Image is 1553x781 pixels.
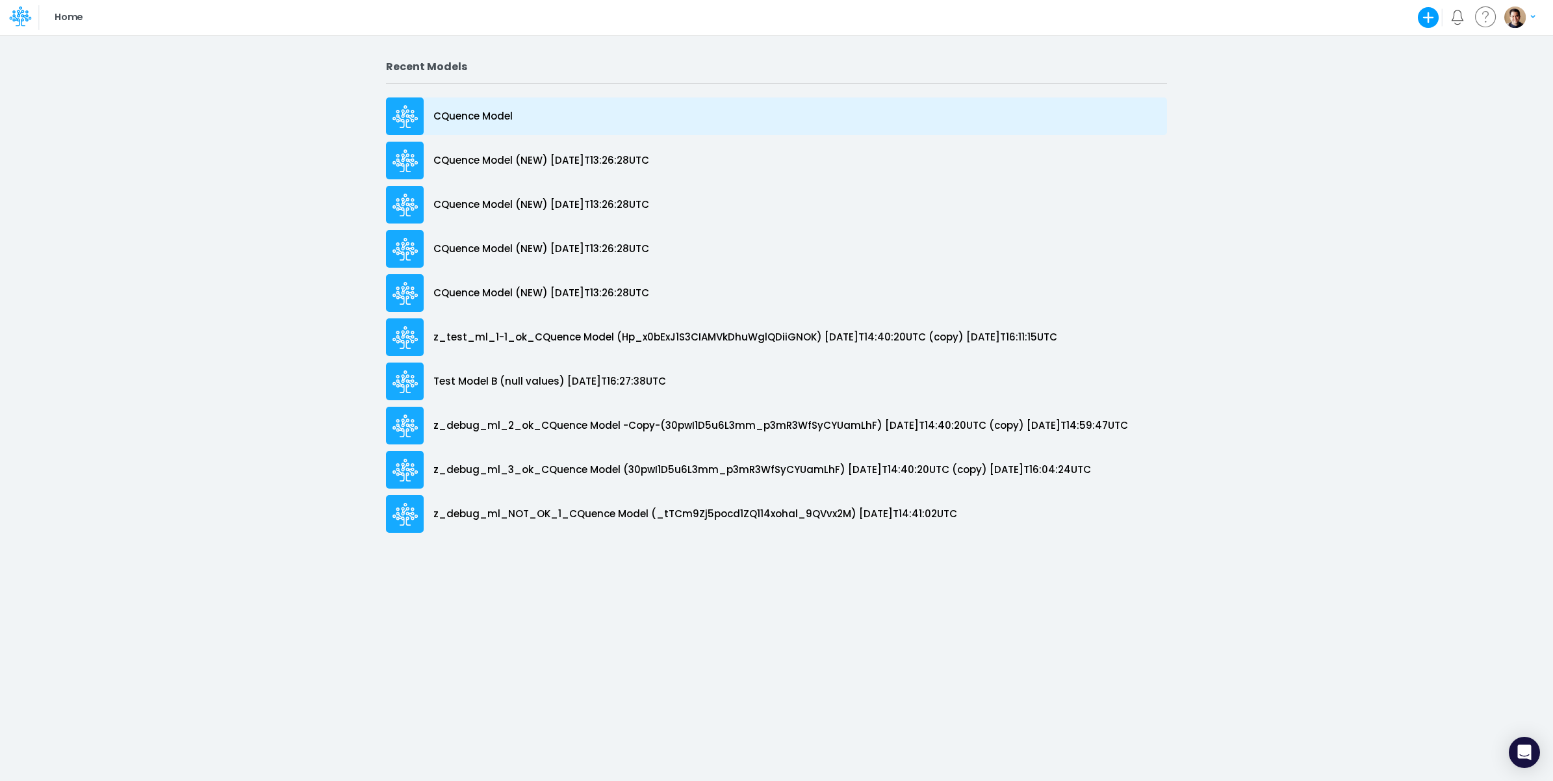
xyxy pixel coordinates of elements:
[1509,737,1540,768] div: Open Intercom Messenger
[386,94,1167,138] a: CQuence Model
[433,153,649,168] p: CQuence Model (NEW) [DATE]T13:26:28UTC
[386,315,1167,359] a: z_test_ml_1-1_ok_CQuence Model (Hp_x0bExJ1S3CIAMVkDhuWglQDiiGNOK) [DATE]T14:40:20UTC (copy) [DATE...
[433,109,513,124] p: CQuence Model
[386,271,1167,315] a: CQuence Model (NEW) [DATE]T13:26:28UTC
[1450,10,1465,25] a: Notifications
[386,183,1167,227] a: CQuence Model (NEW) [DATE]T13:26:28UTC
[433,286,649,301] p: CQuence Model (NEW) [DATE]T13:26:28UTC
[386,492,1167,536] a: z_debug_ml_NOT_OK_1_CQuence Model (_tTCm9Zj5pocd1ZQ114xohal_9QVvx2M) [DATE]T14:41:02UTC
[433,507,957,522] p: z_debug_ml_NOT_OK_1_CQuence Model (_tTCm9Zj5pocd1ZQ114xohal_9QVvx2M) [DATE]T14:41:02UTC
[386,138,1167,183] a: CQuence Model (NEW) [DATE]T13:26:28UTC
[433,418,1128,433] p: z_debug_ml_2_ok_CQuence Model -Copy-(30pwI1D5u6L3mm_p3mR3WfSyCYUamLhF) [DATE]T14:40:20UTC (copy) ...
[433,198,649,212] p: CQuence Model (NEW) [DATE]T13:26:28UTC
[386,60,1167,73] h2: Recent Models
[433,242,649,257] p: CQuence Model (NEW) [DATE]T13:26:28UTC
[386,403,1167,448] a: z_debug_ml_2_ok_CQuence Model -Copy-(30pwI1D5u6L3mm_p3mR3WfSyCYUamLhF) [DATE]T14:40:20UTC (copy) ...
[386,359,1167,403] a: Test Model B (null values) [DATE]T16:27:38UTC
[433,463,1091,478] p: z_debug_ml_3_ok_CQuence Model (30pwI1D5u6L3mm_p3mR3WfSyCYUamLhF) [DATE]T14:40:20UTC (copy) [DATE]...
[55,10,83,25] p: Home
[386,227,1167,271] a: CQuence Model (NEW) [DATE]T13:26:28UTC
[433,374,666,389] p: Test Model B (null values) [DATE]T16:27:38UTC
[386,448,1167,492] a: z_debug_ml_3_ok_CQuence Model (30pwI1D5u6L3mm_p3mR3WfSyCYUamLhF) [DATE]T14:40:20UTC (copy) [DATE]...
[433,330,1057,345] p: z_test_ml_1-1_ok_CQuence Model (Hp_x0bExJ1S3CIAMVkDhuWglQDiiGNOK) [DATE]T14:40:20UTC (copy) [DATE...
